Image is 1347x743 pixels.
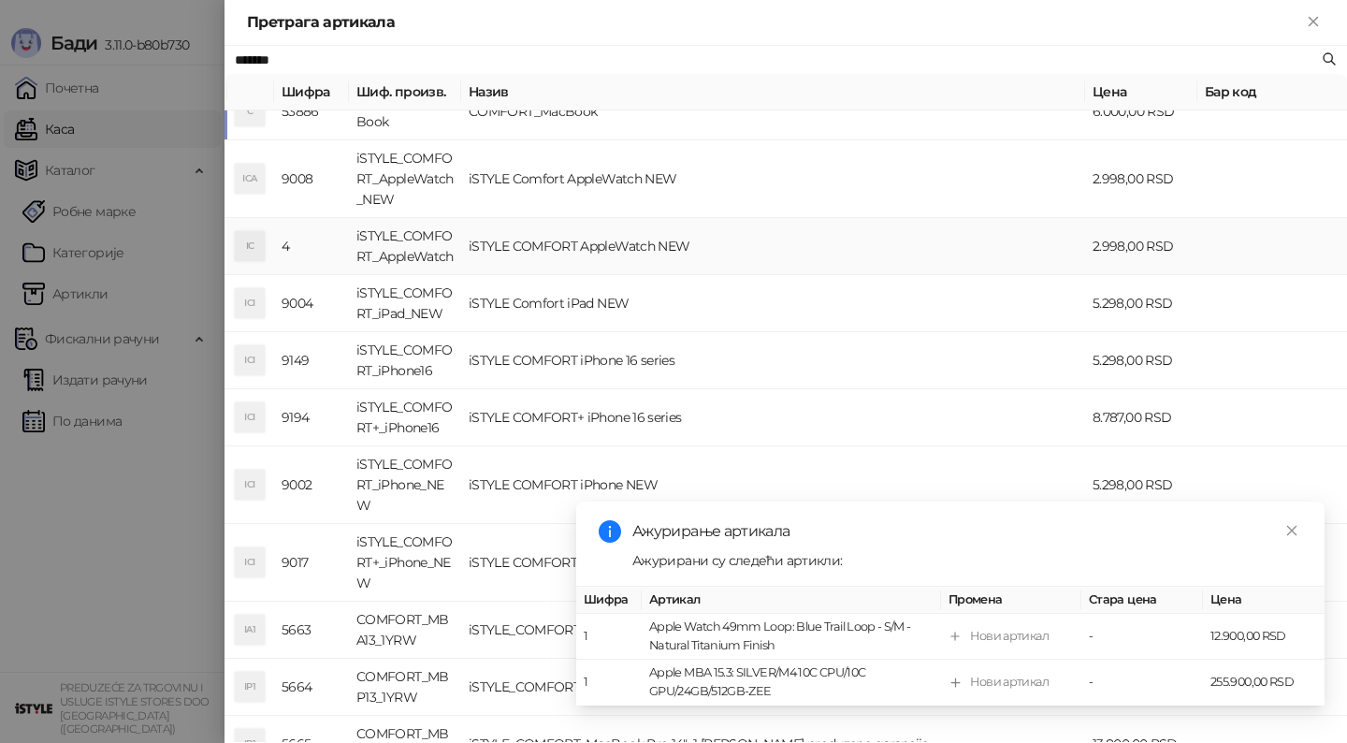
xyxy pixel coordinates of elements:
td: iSTYLE_COMFORT_iPad_NEW [349,275,461,332]
td: 255.900,00 RSD [1203,661,1325,707]
td: 5663 [274,602,349,659]
th: Цена [1203,587,1325,614]
div: Ажурирани су следећи артикли: [632,550,1302,571]
td: 9004 [274,275,349,332]
td: 2.998,00 RSD [1085,140,1197,218]
div: Нови артикал [970,628,1049,647]
td: iSTYLE_COMFORT_MacBook Pro 13"_1 [PERSON_NAME] produzene garancije [461,659,1085,716]
td: iSTYLE Comfort AppleWatch NEW [461,140,1085,218]
td: iSTYLE_COMFORT_iPhone16 [349,332,461,389]
th: Шифра [274,74,349,110]
td: 6.000,00 RSD [1085,83,1197,140]
div: ICI [235,288,265,318]
td: 5.298,00 RSD [1085,275,1197,332]
td: iSTYLE COMFORT iPhone NEW [461,446,1085,524]
td: COMFORT_MacBook [461,83,1085,140]
td: iSTYLE COMFORT AppleWatch NEW [461,218,1085,275]
div: IA1 [235,615,265,645]
a: Close [1282,520,1302,541]
th: Цена [1085,74,1197,110]
td: Apple Watch 49mm Loop: Blue Trail Loop - S/M - Natural Titanium Finish [642,615,941,661]
td: 9149 [274,332,349,389]
th: Бар код [1197,74,1347,110]
td: 5.298,00 RSD [1085,332,1197,389]
td: 9194 [274,389,349,446]
div: ICI [235,402,265,432]
td: iSTYLE_COMFORT_iPhone_NEW [349,446,461,524]
td: COMFORT_MBP13_1YRW [349,659,461,716]
td: iSTYLE COMFORT+ iPhone NEW [461,524,1085,602]
td: 12.900,00 RSD [1203,615,1325,661]
td: 5664 [274,659,349,716]
th: Стара цена [1081,587,1203,614]
td: iSTYLE_COMFORT+_iPhone16 [349,389,461,446]
td: 9008 [274,140,349,218]
td: Apple MBA 15.3: SILVER/M4 10C CPU/10C GPU/24GB/512GB-ZEE [642,661,941,707]
div: IP1 [235,672,265,702]
div: C [235,96,265,126]
td: 9002 [274,446,349,524]
th: Артикал [642,587,941,614]
td: iSTYLE Comfort iPad NEW [461,275,1085,332]
th: Шифра [576,587,642,614]
span: close [1285,524,1298,537]
td: iSTYLE_COMFORT_AppleWatch_NEW [349,140,461,218]
td: 8.787,00 RSD [1085,389,1197,446]
th: Назив [461,74,1085,110]
td: iSTYLE_COMFORT_MacBook Air 13"_1 [PERSON_NAME] produzene garancije [461,602,1085,659]
td: iSTYLE_COMFORT+_iPhone_NEW [349,524,461,602]
td: 1 [576,661,642,707]
button: Close [1302,11,1325,34]
div: ICA [235,164,265,194]
td: iSTYLE COMFORT iPhone 16 series [461,332,1085,389]
td: 53886 [274,83,349,140]
th: Промена [941,587,1081,614]
td: - [1081,615,1203,661]
div: Претрага артикала [247,11,1302,34]
td: 1 [576,615,642,661]
td: iSTYLE_COMFORT_AppleWatch [349,218,461,275]
div: ICI [235,470,265,500]
div: ICI [235,345,265,375]
td: 4 [274,218,349,275]
div: Ажурирање артикала [632,520,1302,543]
div: ICI [235,547,265,577]
td: COMFORT_MBA13_1YRW [349,602,461,659]
div: Нови артикал [970,674,1049,692]
td: iSTYLE COMFORT+ iPhone 16 series [461,389,1085,446]
td: COMFORT_MacBook [349,83,461,140]
div: IC [235,231,265,261]
td: 5.298,00 RSD [1085,446,1197,524]
th: Шиф. произв. [349,74,461,110]
td: - [1081,661,1203,707]
td: 2.998,00 RSD [1085,218,1197,275]
td: 9017 [274,524,349,602]
span: info-circle [599,520,621,543]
